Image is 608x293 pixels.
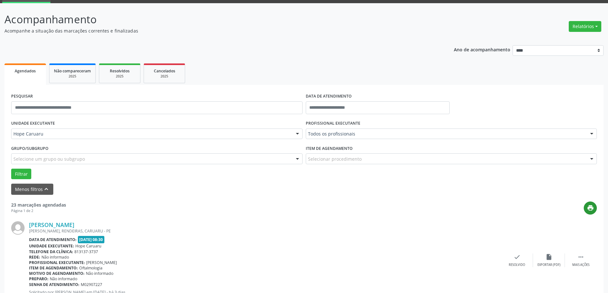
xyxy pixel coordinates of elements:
i: keyboard_arrow_up [43,186,50,193]
span: Todos os profissionais [308,131,584,137]
b: Unidade executante: [29,243,74,249]
label: Item de agendamento [306,143,353,153]
button: print [584,201,597,215]
div: 2025 [54,74,91,79]
i:  [577,253,584,260]
span: [PERSON_NAME] [86,260,117,265]
b: Telefone da clínica: [29,249,73,254]
span: Hope Caruaru [13,131,289,137]
span: Resolvidos [110,68,130,74]
div: Resolvido [509,263,525,267]
b: Preparo: [29,276,49,282]
p: Ano de acompanhamento [454,45,510,53]
div: 2025 [104,74,136,79]
button: Filtrar [11,169,31,179]
i: insert_drive_file [545,253,552,260]
b: Profissional executante: [29,260,85,265]
label: PESQUISAR [11,92,33,101]
img: img [11,221,25,235]
span: Hope Caruaru [75,243,101,249]
p: Acompanhe a situação das marcações correntes e finalizadas [4,27,424,34]
span: Cancelados [154,68,175,74]
div: 2025 [148,74,180,79]
b: Senha de atendimento: [29,282,79,287]
b: Motivo de agendamento: [29,271,85,276]
button: Menos filtroskeyboard_arrow_up [11,184,53,195]
span: Não informado [86,271,113,276]
b: Data de atendimento: [29,237,77,242]
button: Relatórios [569,21,601,32]
span: Oftalmologia [79,265,102,271]
i: print [587,204,594,211]
label: DATA DE ATENDIMENTO [306,92,352,101]
div: [PERSON_NAME], RENDEIRAS, CARUARU - PE [29,228,501,234]
span: Não informado [50,276,77,282]
div: Mais ações [572,263,589,267]
label: UNIDADE EXECUTANTE [11,119,55,128]
span: Não compareceram [54,68,91,74]
a: [PERSON_NAME] [29,221,74,228]
label: Grupo/Subgrupo [11,143,49,153]
span: M02907227 [81,282,102,287]
span: Selecione um grupo ou subgrupo [13,156,85,162]
span: 813137-3737 [74,249,98,254]
span: Não informado [41,254,69,260]
b: Item de agendamento: [29,265,78,271]
strong: 23 marcações agendadas [11,202,66,208]
div: Exportar (PDF) [537,263,560,267]
span: Agendados [15,68,36,74]
div: Página 1 de 2 [11,208,66,214]
span: [DATE] 08:30 [78,236,105,243]
p: Acompanhamento [4,11,424,27]
i: check [514,253,521,260]
label: PROFISSIONAL EXECUTANTE [306,119,360,128]
b: Rede: [29,254,40,260]
span: Selecionar procedimento [308,156,362,162]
